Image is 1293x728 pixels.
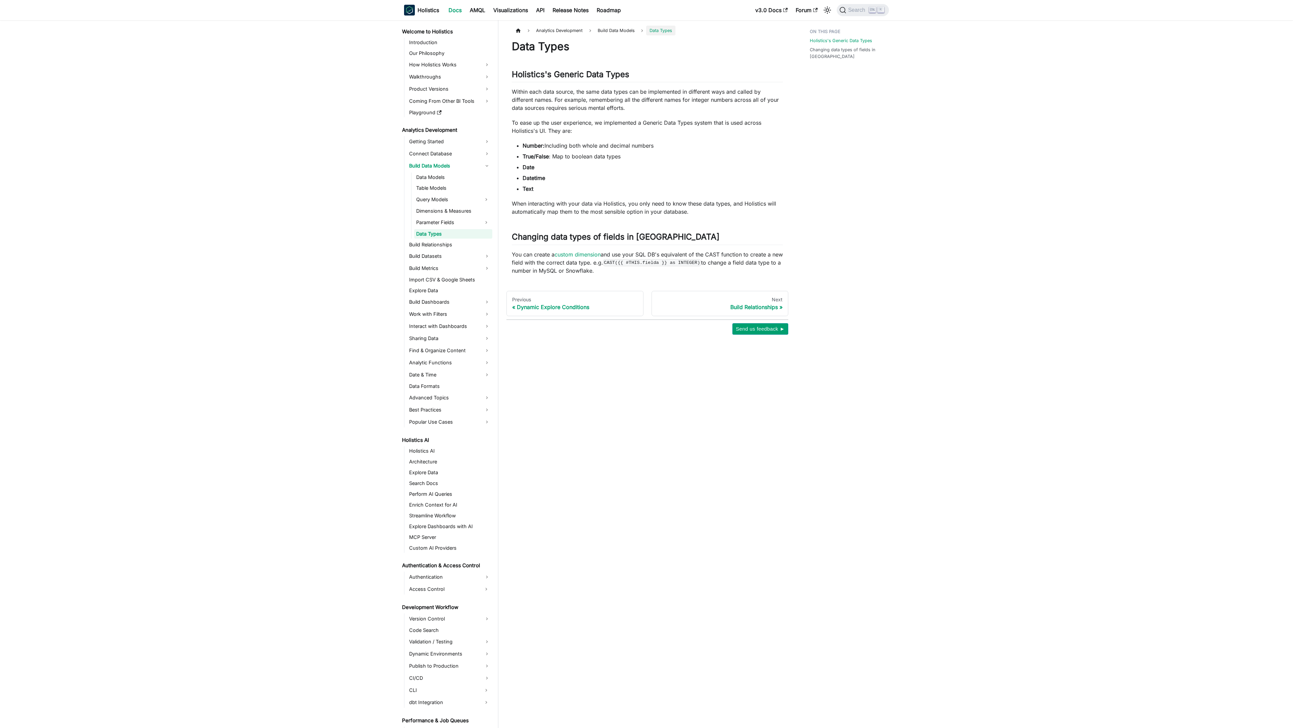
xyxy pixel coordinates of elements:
h1: Data Types [512,40,783,53]
a: Coming From Other BI Tools [407,96,492,107]
a: Sharing Data [407,333,492,344]
a: Release Notes [549,5,593,16]
a: Welcome to Holistics [400,27,492,36]
a: Search Docs [407,479,492,488]
span: Send us feedback ► [736,325,785,333]
p: Within each data source, the same data types can be implemented in different ways and called by d... [512,88,783,112]
a: Streamline Workflow [407,511,492,520]
a: Parameter Fields [414,217,480,228]
a: Access Control [407,584,480,595]
a: Interact with Dashboards [407,321,492,332]
nav: Breadcrumbs [512,26,783,35]
a: Query Models [414,194,480,205]
a: Architecture [407,457,492,466]
button: Expand sidebar category 'dbt Integration' [480,697,492,708]
code: CAST({{ #THIS.fielda }} as INTEGER) [603,259,701,266]
a: Best Practices [407,404,492,415]
strong: True/False [523,153,549,160]
a: Popular Use Cases [407,417,492,427]
div: Next [657,297,783,303]
a: Code Search [407,626,492,635]
button: Send us feedback ► [732,323,788,335]
a: AMQL [466,5,489,16]
a: Data Formats [407,382,492,391]
a: Date & Time [407,369,492,380]
div: Dynamic Explore Conditions [512,304,638,310]
a: Holistics AI [407,446,492,456]
a: Custom AI Providers [407,543,492,553]
button: Search (Ctrl+K) [837,4,889,16]
a: Getting Started [407,136,492,147]
a: MCP Server [407,533,492,542]
a: API [532,5,549,16]
a: NextBuild Relationships [652,291,789,316]
a: Product Versions [407,84,492,94]
a: Table Models [414,183,492,193]
span: Search [846,7,869,13]
a: Work with Filters [407,309,492,320]
a: PreviousDynamic Explore Conditions [506,291,643,316]
button: Expand sidebar category 'Access Control' [480,584,492,595]
span: Data Types [646,26,675,35]
button: Expand sidebar category 'CLI' [480,685,492,696]
button: Expand sidebar category 'Query Models' [480,194,492,205]
a: Performance & Job Queues [400,716,492,725]
a: Enrich Context for AI [407,500,492,510]
a: Docs [444,5,466,16]
b: Holistics [418,6,439,14]
a: Explore Dashboards with AI [407,522,492,531]
strong: Datetime [523,175,545,181]
a: How Holistics Works [407,59,492,70]
a: Data Models [414,173,492,182]
strong: Date [523,164,534,171]
a: v3.0 Docs [751,5,792,16]
a: Connect Database [407,148,492,159]
li: Including both whole and decimal numbers [523,142,783,150]
a: dbt Integration [407,697,480,708]
a: Dimensions & Measures [414,206,492,216]
a: Publish to Production [407,661,492,671]
a: Home page [512,26,525,35]
a: custom dimension [555,251,601,258]
a: Explore Data [407,286,492,295]
a: Holistics AI [400,435,492,445]
a: Version Control [407,613,492,624]
a: Forum [792,5,822,16]
a: CLI [407,685,480,696]
a: Analytics Development [400,125,492,135]
a: Build Datasets [407,251,492,262]
a: Build Relationships [407,240,492,249]
a: Our Philosophy [407,49,492,58]
a: Build Metrics [407,263,492,274]
a: Visualizations [489,5,532,16]
button: Switch between dark and light mode (currently light mode) [822,5,833,16]
img: Holistics [404,5,415,16]
h2: Holistics's Generic Data Types [512,69,783,82]
a: Build Data Models [407,160,492,171]
a: HolisticsHolistics [404,5,439,16]
a: Find & Organize Content [407,345,492,356]
a: Explore Data [407,468,492,477]
a: Analytic Functions [407,357,492,368]
nav: Docs sidebar [397,20,498,728]
nav: Docs pages [506,291,788,316]
strong: Text [523,185,533,192]
a: Validation / Testing [407,636,492,647]
a: Build Dashboards [407,297,492,307]
a: CI/CD [407,673,492,684]
p: You can create a and use your SQL DB's equivalent of the CAST function to create a new field with... [512,250,783,275]
a: Perform AI Queries [407,489,492,499]
div: Build Relationships [657,304,783,310]
a: Import CSV & Google Sheets [407,275,492,284]
a: Dynamic Environments [407,648,492,659]
a: Development Workflow [400,603,492,612]
button: Expand sidebar category 'Parameter Fields' [480,217,492,228]
a: Changing data types of fields in [GEOGRAPHIC_DATA] [810,47,885,59]
div: Previous [512,297,638,303]
kbd: K [877,7,884,13]
a: Introduction [407,38,492,47]
p: When interacting with your data via Holistics, you only need to know these data types, and Holist... [512,200,783,216]
a: Roadmap [593,5,625,16]
a: Playground [407,108,492,117]
li: : Map to boolean data types [523,152,783,160]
